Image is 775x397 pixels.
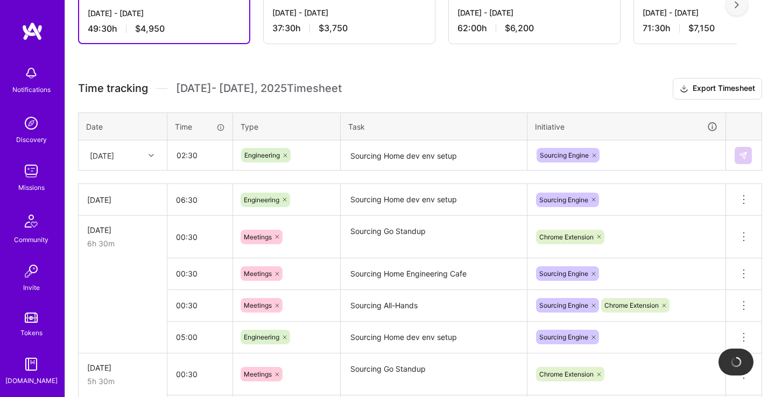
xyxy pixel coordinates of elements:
[20,62,42,84] img: bell
[168,141,232,169] input: HH:MM
[167,186,232,214] input: HH:MM
[20,112,42,134] img: discovery
[539,301,588,309] span: Sourcing Engine
[505,23,534,34] span: $6,200
[5,375,58,386] div: [DOMAIN_NAME]
[244,333,279,341] span: Engineering
[272,23,426,34] div: 37:30 h
[167,259,232,288] input: HH:MM
[342,323,526,352] textarea: Sourcing Home dev env setup
[233,112,341,140] th: Type
[12,84,51,95] div: Notifications
[735,147,753,164] div: null
[244,196,279,204] span: Engineering
[539,333,588,341] span: Sourcing Engine
[20,353,42,375] img: guide book
[167,223,232,251] input: HH:MM
[87,375,158,387] div: 5h 30m
[175,121,225,132] div: Time
[539,370,594,378] span: Chrome Extension
[535,120,718,133] div: Initiative
[90,150,114,161] div: [DATE]
[87,194,158,205] div: [DATE]
[18,182,45,193] div: Missions
[342,185,526,215] textarea: Sourcing Home dev env setup
[342,291,526,321] textarea: Sourcing All-Hands
[176,82,342,95] span: [DATE] - [DATE] , 2025 Timesheet
[673,78,762,100] button: Export Timesheet
[319,23,348,34] span: $3,750
[680,83,688,95] i: icon Download
[87,362,158,373] div: [DATE]
[539,196,588,204] span: Sourcing Engine
[78,82,148,95] span: Time tracking
[88,8,241,19] div: [DATE] - [DATE]
[20,327,43,338] div: Tokens
[20,260,42,282] img: Invite
[342,259,526,289] textarea: Sourcing Home Engineering Cafe
[342,355,526,395] textarea: Sourcing Go Standup
[342,141,526,170] textarea: Sourcing Home dev env setup
[244,270,272,278] span: Meetings
[244,370,272,378] span: Meetings
[604,301,659,309] span: Chrome Extension
[739,151,748,160] img: Submit
[457,7,611,18] div: [DATE] - [DATE]
[539,233,594,241] span: Chrome Extension
[167,291,232,320] input: HH:MM
[167,323,232,351] input: HH:MM
[540,151,589,159] span: Sourcing Engine
[16,134,47,145] div: Discovery
[22,22,43,41] img: logo
[23,282,40,293] div: Invite
[79,112,167,140] th: Date
[341,112,527,140] th: Task
[272,7,426,18] div: [DATE] - [DATE]
[735,1,739,9] img: right
[20,160,42,182] img: teamwork
[18,208,44,234] img: Community
[149,153,154,158] i: icon Chevron
[244,233,272,241] span: Meetings
[25,313,38,323] img: tokens
[539,270,588,278] span: Sourcing Engine
[14,234,48,245] div: Community
[244,301,272,309] span: Meetings
[167,360,232,388] input: HH:MM
[730,356,743,368] img: loading
[88,23,241,34] div: 49:30 h
[688,23,715,34] span: $7,150
[457,23,611,34] div: 62:00 h
[342,217,526,257] textarea: Sourcing Go Standup
[87,238,158,249] div: 6h 30m
[135,23,165,34] span: $4,950
[87,224,158,236] div: [DATE]
[244,151,280,159] span: Engineering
